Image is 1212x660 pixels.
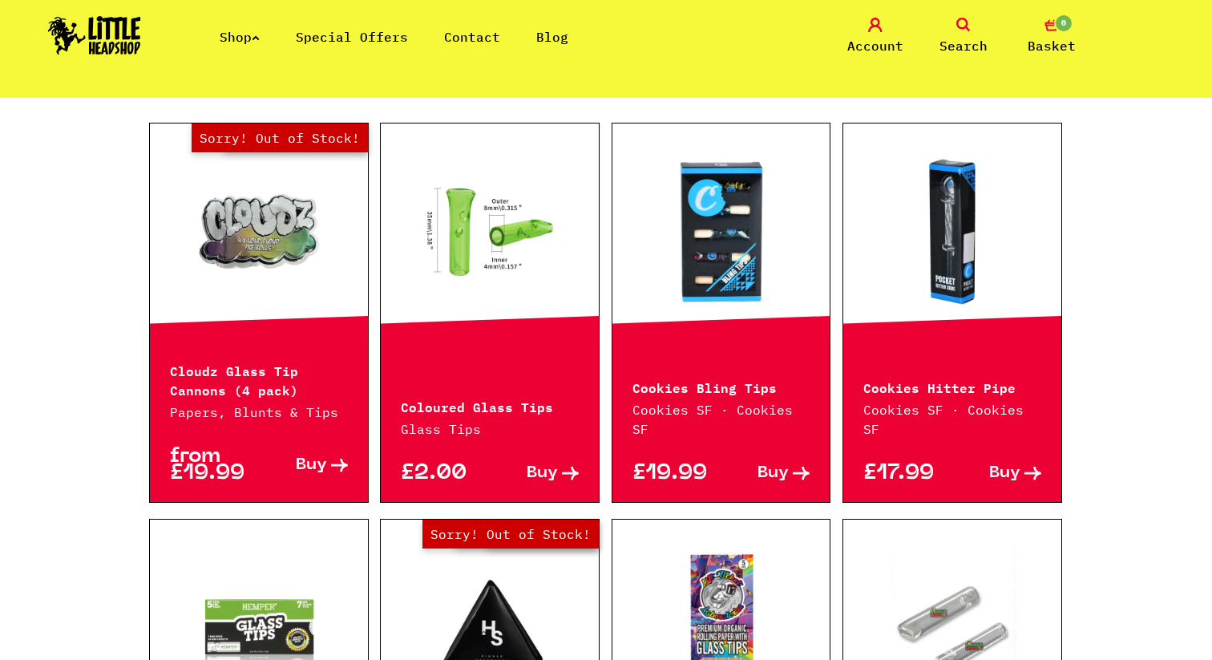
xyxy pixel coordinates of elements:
a: Shop [220,29,260,45]
span: Sorry! Out of Stock! [422,520,599,549]
a: Buy [952,465,1041,482]
a: Special Offers [296,29,408,45]
p: Cookies Hitter Pipe [863,377,1041,396]
a: Hurry! Low Stock Sorry! Out of Stock! [150,152,368,312]
span: Search [939,36,988,55]
span: Buy [527,465,558,482]
p: Cloudz Glass Tip Cannons (4 pack) [170,360,348,399]
p: Coloured Glass Tips [401,396,579,415]
img: Little Head Shop Logo [48,16,141,55]
span: Account [847,36,903,55]
span: Basket [1028,36,1076,55]
p: Cookies SF · Cookies SF [863,400,1041,439]
a: Blog [536,29,568,45]
a: Search [923,18,1004,55]
p: £19.99 [632,465,721,482]
span: 0 [1054,14,1073,33]
a: Buy [259,448,348,482]
p: Cookies Bling Tips [632,377,810,396]
a: 0 Basket [1012,18,1092,55]
p: Papers, Blunts & Tips [170,403,348,422]
span: Buy [296,457,327,474]
a: Buy [721,465,810,482]
a: Contact [444,29,500,45]
p: Glass Tips [401,419,579,439]
p: from £19.99 [170,448,259,482]
a: Buy [490,465,579,482]
span: Buy [989,465,1020,482]
span: Sorry! Out of Stock! [192,123,368,152]
span: Buy [757,465,789,482]
p: Cookies SF · Cookies SF [632,400,810,439]
p: £17.99 [863,465,952,482]
p: £2.00 [401,465,490,482]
